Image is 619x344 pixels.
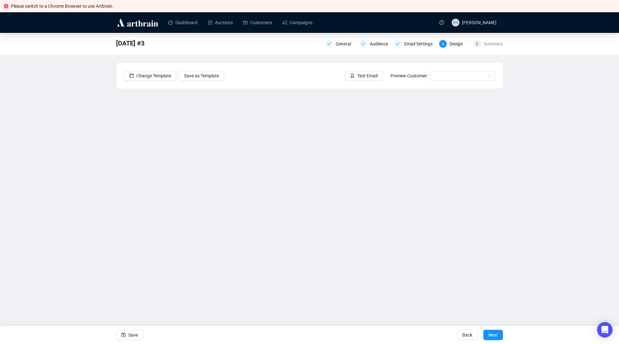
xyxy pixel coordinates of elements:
[370,40,392,48] div: Audience
[439,20,444,25] span: question-circle
[336,40,355,48] div: General
[116,38,144,48] span: October 8, 2025 #3
[462,20,496,25] span: [PERSON_NAME]
[404,40,437,48] div: Email Settings
[361,42,365,46] span: check
[121,333,126,337] span: save
[436,12,448,33] a: question-circle
[208,14,233,31] a: Auctions
[350,74,355,78] span: experiment
[116,330,143,340] button: Save
[484,40,503,48] div: Summary
[11,3,615,10] div: Please switch to a Chrome Browser to use Artbrain.
[124,71,176,81] button: Change Template
[345,71,383,81] button: Test Email
[488,326,498,344] span: Next
[396,42,400,46] span: check
[179,71,224,81] button: Save as Template
[168,14,198,31] a: Dashboard
[136,72,171,79] span: Change Template
[129,74,134,78] span: layout
[442,42,444,46] span: 4
[325,40,356,48] div: General
[449,40,467,48] div: Design
[483,330,503,340] button: Next
[453,19,458,26] span: RG
[390,73,428,78] span: Preview Customer:
[394,40,435,48] div: Email Settings
[357,72,378,79] span: Test Email
[128,326,138,344] span: Save
[327,42,331,46] span: check
[4,4,8,8] span: close-circle
[457,330,477,340] button: Back
[184,72,219,79] span: Save as Template
[439,40,469,48] div: 4Design
[116,17,159,28] img: logo
[282,14,312,31] a: Campaigns
[243,14,272,31] a: Customers
[476,42,478,46] span: 5
[473,40,503,48] div: 5Summary
[359,40,390,48] div: Audience
[597,322,613,338] div: Open Intercom Messenger
[462,326,472,344] span: Back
